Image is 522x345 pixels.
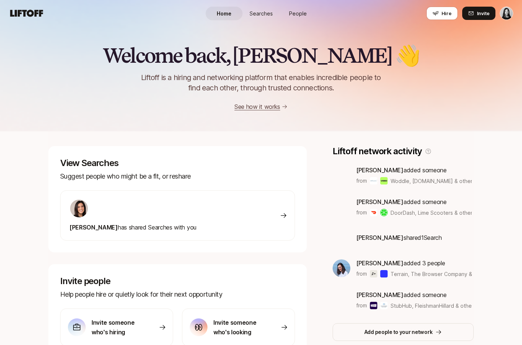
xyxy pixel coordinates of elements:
span: [PERSON_NAME] [356,198,403,206]
p: Suggest people who might be a fit, or reshare [60,171,295,182]
span: [PERSON_NAME] [69,224,118,231]
p: added someone [356,165,472,175]
span: Home [217,10,231,17]
span: Woddle, [DOMAIN_NAME] & others [391,177,472,185]
p: from [356,269,367,278]
button: Invite [462,7,495,20]
p: Help people hire or quietly look for their next opportunity [60,289,295,300]
span: [PERSON_NAME] [356,259,403,267]
button: Add people to your network [333,323,474,341]
span: Searches [250,10,273,17]
span: DoorDash, Lime Scooters & others [391,210,475,216]
button: Hire [426,7,458,20]
p: added 3 people [356,258,472,268]
a: People [279,7,316,20]
p: Invite people [60,276,295,286]
span: Invite [477,10,490,17]
p: View Searches [60,158,295,168]
p: added someone [356,290,472,300]
a: Home [206,7,243,20]
img: StubHub [370,302,377,309]
img: The Browser Company [380,270,388,277]
span: Hire [442,10,451,17]
span: Terrain, The Browser Company & others [391,271,490,277]
p: from [356,208,367,217]
span: [PERSON_NAME] [356,166,403,174]
p: Invite someone who's looking [213,318,265,337]
img: 3b21b1e9_db0a_4655_a67f_ab9b1489a185.jpg [333,259,350,277]
img: FleishmanHillard [380,302,388,309]
a: See how it works [234,103,280,110]
img: VEED.IO [380,177,388,184]
span: [PERSON_NAME] [356,291,403,299]
span: has shared Searches with you [69,224,196,231]
p: from [356,176,367,185]
p: shared 1 Search [356,233,442,242]
p: Add people to your network [364,328,433,337]
p: Liftoff network activity [333,146,422,156]
span: StubHub, FleishmanHillard & others [391,303,476,309]
img: 71d7b91d_d7cb_43b4_a7ea_a9b2f2cc6e03.jpg [70,200,88,217]
p: from [356,301,367,310]
h2: Welcome back, [PERSON_NAME] 👋 [103,44,419,66]
span: [PERSON_NAME] [356,234,403,241]
img: DoorDash [370,209,377,216]
img: Stacy La [500,7,513,20]
a: Searches [243,7,279,20]
img: Woddle [370,177,377,184]
p: Invite someone who's hiring [92,318,143,337]
img: Lime Scooters [380,209,388,216]
img: Terrain [370,270,377,277]
span: People [289,10,307,17]
p: added someone [356,197,472,207]
p: Liftoff is a hiring and networking platform that enables incredible people to find each other, th... [129,72,393,93]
